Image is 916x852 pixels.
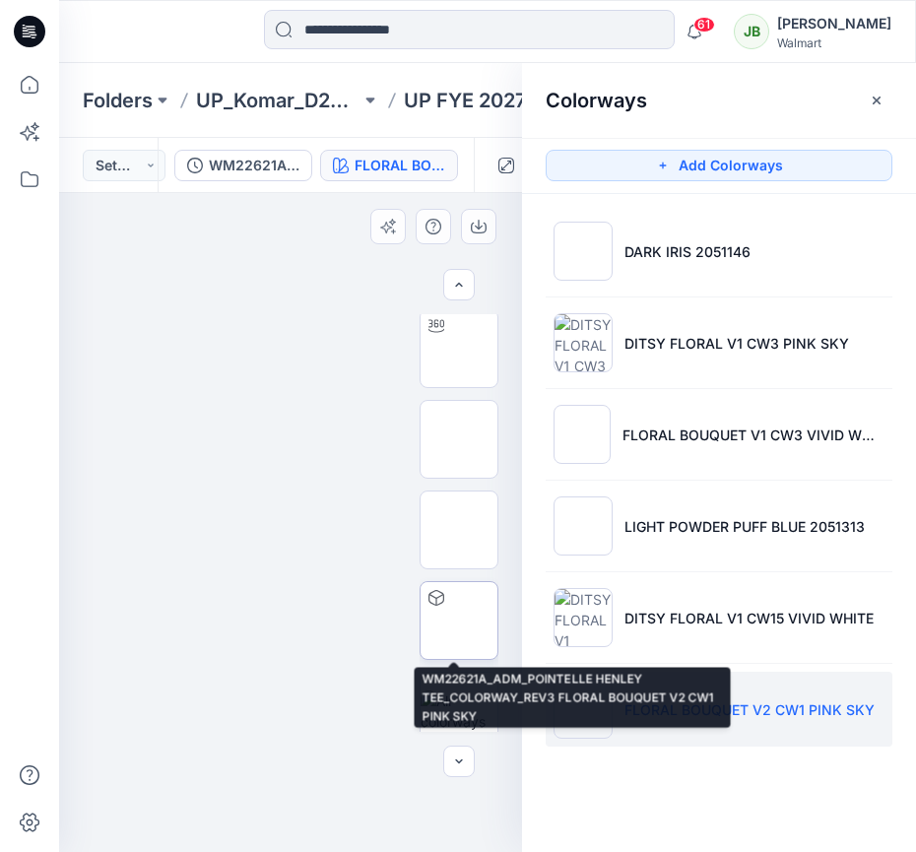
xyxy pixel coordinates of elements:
span: 61 [693,17,715,33]
p: FLORAL BOUQUET V2 CW1 PINK SKY [624,699,875,720]
img: LIGHT POWDER PUFF BLUE 2051313 [554,496,613,556]
div: JB [734,14,769,49]
div: Walmart [777,35,891,50]
p: DITSY FLORAL V1 CW3 PINK SKY [624,333,849,354]
img: FLORAL BOUQUET V2 CW1 PINK SKY [554,680,613,739]
h2: Colorways [546,89,647,112]
p: DARK IRIS 2051146 [624,241,751,262]
img: FLORAL BOUQUET V1 CW3 VIVID WHITE [554,405,611,464]
div: [PERSON_NAME] [777,12,891,35]
a: UP_Komar_D29 [DEMOGRAPHIC_DATA] Sleep [196,87,360,114]
p: LIGHT POWDER PUFF BLUE 2051313 [624,516,865,537]
img: All colorways [421,690,497,732]
button: Add Colorways [546,150,892,181]
button: FLORAL BOUQUET V2 CW1 PINK SKY [320,150,458,181]
p: FLORAL BOUQUET V1 CW3 VIVID WHITE [622,425,884,445]
img: DITSY FLORAL V1 CW15 VIVID WHITE [554,588,613,647]
a: UP FYE 2027 S2 - [PERSON_NAME] D29 [DEMOGRAPHIC_DATA] Sleepwear [404,87,568,114]
button: WM22621A_ADM_POINTELLE HENLEY TEE_COLORWAY_REV3 [174,150,312,181]
p: DITSY FLORAL V1 CW15 VIVID WHITE [624,608,874,628]
div: FLORAL BOUQUET V2 CW1 PINK SKY [355,155,445,176]
a: Folders [83,87,153,114]
div: WM22621A_ADM_POINTELLE HENLEY TEE_COLORWAY_REV3 [209,155,299,176]
img: DARK IRIS 2051146 [554,222,613,281]
img: DITSY FLORAL V1 CW3 PINK SKY [554,313,613,372]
